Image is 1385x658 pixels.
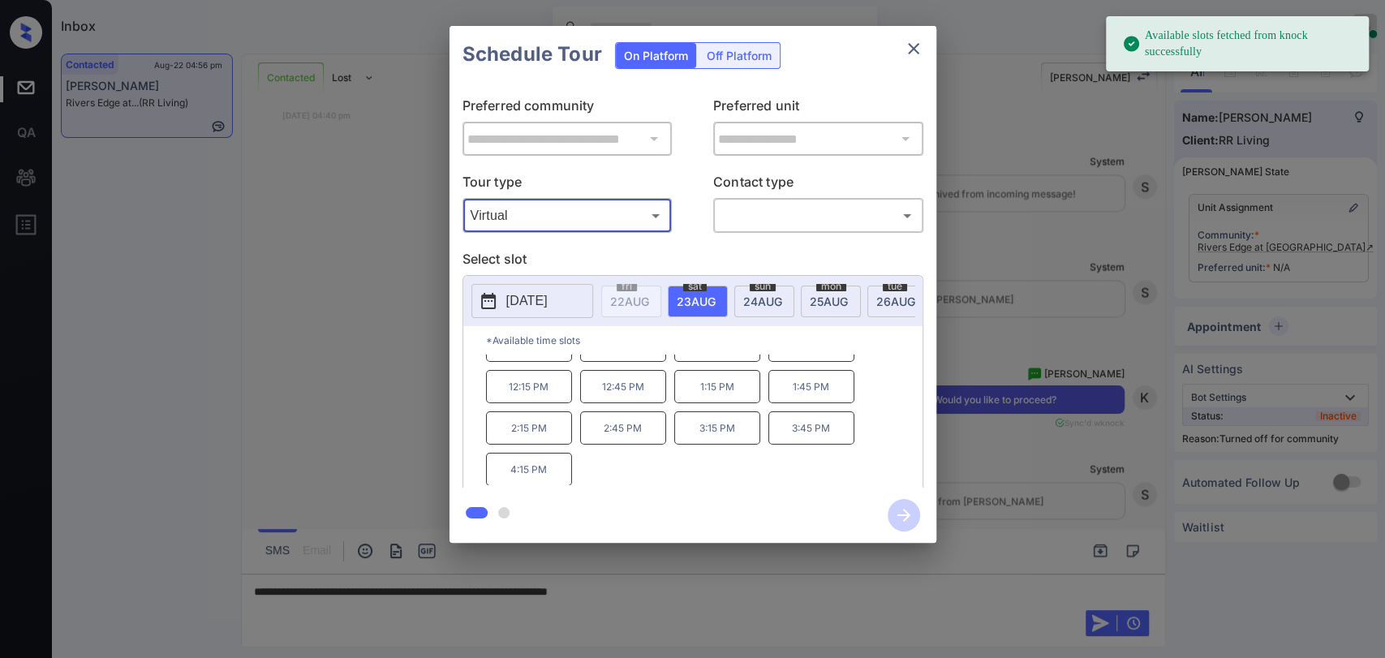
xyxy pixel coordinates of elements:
p: Preferred community [462,96,673,122]
p: Select slot [462,249,923,275]
p: 1:45 PM [768,370,854,403]
div: date-select [668,286,728,317]
p: [DATE] [506,291,548,311]
div: On Platform [616,43,696,68]
p: Tour type [462,172,673,198]
p: 3:45 PM [768,411,854,445]
div: date-select [867,286,927,317]
p: 1:15 PM [674,370,760,403]
p: 12:15 PM [486,370,572,403]
p: 3:15 PM [674,411,760,445]
span: 23 AUG [677,295,716,308]
p: 12:45 PM [580,370,666,403]
h2: Schedule Tour [449,26,615,83]
div: Virtual [467,202,669,229]
div: Available slots fetched from knock successfully [1122,21,1356,67]
span: tue [883,282,907,291]
span: mon [816,282,846,291]
span: 25 AUG [810,295,848,308]
p: 2:45 PM [580,411,666,445]
span: sun [750,282,776,291]
div: date-select [734,286,794,317]
span: 26 AUG [876,295,915,308]
p: 4:15 PM [486,453,572,486]
p: Contact type [713,172,923,198]
button: [DATE] [471,284,593,318]
span: 24 AUG [743,295,782,308]
button: close [897,32,930,65]
p: Preferred unit [713,96,923,122]
p: 2:15 PM [486,411,572,445]
div: Off Platform [699,43,780,68]
p: *Available time slots [486,326,923,355]
span: sat [683,282,707,291]
div: date-select [801,286,861,317]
